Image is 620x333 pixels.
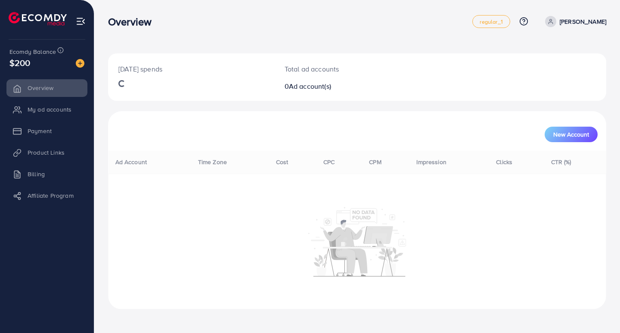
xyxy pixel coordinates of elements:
img: menu [76,16,86,26]
img: logo [9,12,67,25]
img: image [76,59,84,68]
a: regular_1 [472,15,510,28]
span: New Account [553,131,589,137]
span: Ecomdy Balance [9,47,56,56]
span: Ad account(s) [289,81,331,91]
button: New Account [545,127,598,142]
p: Total ad accounts [285,64,388,74]
p: [PERSON_NAME] [560,16,606,27]
a: [PERSON_NAME] [542,16,606,27]
p: [DATE] spends [118,64,264,74]
span: regular_1 [480,19,502,25]
h3: Overview [108,16,158,28]
span: $200 [9,56,31,69]
h2: 0 [285,82,388,90]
